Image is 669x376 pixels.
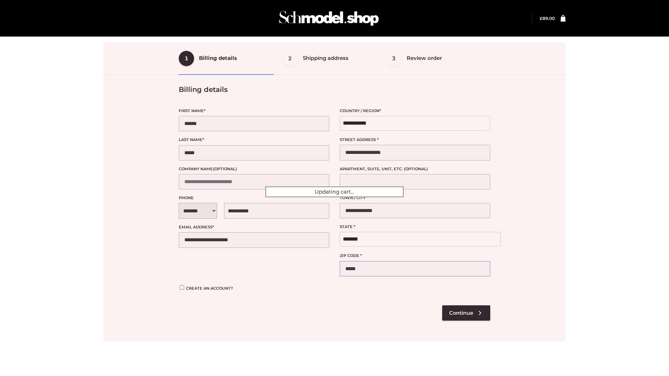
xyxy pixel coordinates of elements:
img: Schmodel Admin 964 [277,5,381,32]
span: £ [540,16,543,21]
a: £89.00 [540,16,555,21]
bdi: 89.00 [540,16,555,21]
div: Updating cart... [265,186,404,197]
